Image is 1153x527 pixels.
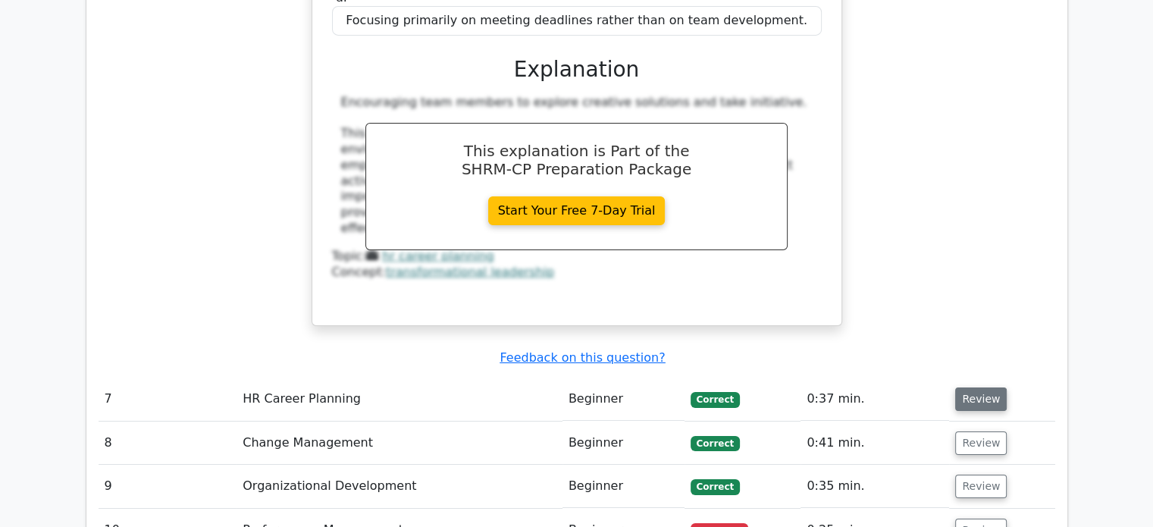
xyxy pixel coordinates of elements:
div: Encouraging team members to explore creative solutions and take initiative. This approach aligns ... [341,95,813,237]
a: hr career planning [382,249,493,263]
div: Focusing primarily on meeting deadlines rather than on team development. [332,6,822,36]
div: Concept: [332,265,822,281]
button: Review [955,431,1007,455]
div: Topic: [332,249,822,265]
td: Beginner [562,422,685,465]
button: Review [955,475,1007,498]
button: Review [955,387,1007,411]
td: 9 [99,465,237,508]
td: 0:37 min. [801,378,949,421]
td: Organizational Development [237,465,562,508]
td: 0:35 min. [801,465,949,508]
span: Correct [691,479,740,494]
span: Correct [691,436,740,451]
a: transformational leadership [386,265,554,279]
td: Beginner [562,465,685,508]
h3: Explanation [341,57,813,83]
td: HR Career Planning [237,378,562,421]
td: 7 [99,378,237,421]
a: Start Your Free 7-Day Trial [488,196,666,225]
td: Beginner [562,378,685,421]
span: Correct [691,392,740,407]
a: Feedback on this question? [500,350,665,365]
td: 0:41 min. [801,422,949,465]
td: 8 [99,422,237,465]
td: Change Management [237,422,562,465]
